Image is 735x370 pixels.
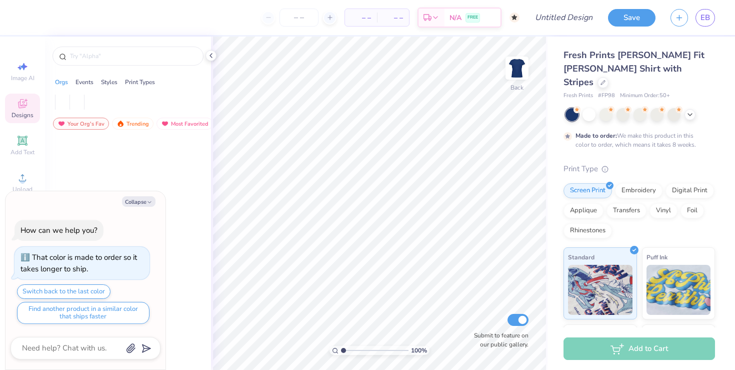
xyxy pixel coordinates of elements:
img: Standard [568,265,632,315]
div: Styles [101,78,117,87]
div: Foil [680,203,704,218]
img: Puff Ink [646,265,711,315]
span: Fresh Prints [563,92,593,100]
span: Fresh Prints [PERSON_NAME] Fit [PERSON_NAME] Shirt with Stripes [563,49,704,88]
span: EB [700,12,710,24]
span: Puff Ink [646,252,667,262]
div: Back [510,83,523,92]
strong: Made to order: [575,132,617,140]
div: Most Favorited [156,118,213,130]
input: Try "Alpha" [69,51,197,61]
input: Untitled Design [527,8,600,28]
label: Submit to feature on our public gallery. [468,331,528,349]
span: Minimum Order: 50 + [620,92,670,100]
div: We make this product in this color to order, which means it takes 8 weeks. [575,131,698,149]
img: most_fav.gif [161,120,169,127]
span: 100 % [411,346,427,355]
div: Embroidery [615,183,662,198]
span: FREE [467,14,478,21]
div: Rhinestones [563,223,612,238]
img: most_fav.gif [57,120,65,127]
div: How can we help you? [20,225,97,235]
button: Save [608,9,655,27]
span: – – [383,13,403,23]
span: Designs [11,111,33,119]
span: Standard [568,252,594,262]
img: Back [507,58,527,78]
button: Switch back to the last color [17,284,110,299]
a: EB [695,9,715,27]
div: Orgs [55,78,68,87]
div: Vinyl [649,203,677,218]
button: Collapse [122,196,155,207]
div: Print Type [563,163,715,175]
span: – – [351,13,371,23]
img: trending.gif [116,120,124,127]
div: Trending [112,118,153,130]
div: That color is made to order so it takes longer to ship. [20,252,137,274]
div: Print Types [125,78,155,87]
span: N/A [449,13,461,23]
span: # FP98 [598,92,615,100]
span: Image AI [11,74,34,82]
div: Transfers [606,203,646,218]
div: Digital Print [665,183,714,198]
span: Add Text [10,148,34,156]
div: Your Org's Fav [53,118,109,130]
div: Applique [563,203,603,218]
div: Screen Print [563,183,612,198]
button: Find another product in a similar color that ships faster [17,302,149,324]
div: Events [75,78,93,87]
input: – – [279,9,318,27]
span: Upload [12,185,32,193]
